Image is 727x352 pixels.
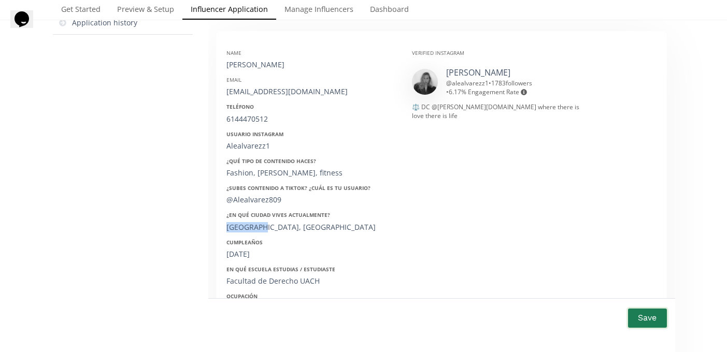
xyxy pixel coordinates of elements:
[491,79,532,87] span: 1783 followers
[10,10,44,41] iframe: chat widget
[226,86,396,97] div: [EMAIL_ADDRESS][DOMAIN_NAME]
[226,141,396,151] div: Alealvarezz1
[226,76,396,83] div: Email
[226,239,263,246] strong: Cumpleaños
[412,102,582,120] div: ⚖️ DC @[PERSON_NAME][DOMAIN_NAME] where there is love there is life
[226,114,396,124] div: 6144470512
[226,168,396,178] div: Fashion, [PERSON_NAME], fitness
[412,69,438,95] img: 332314520_614314863850976_8619282843276517465_n.jpg
[226,222,396,232] div: [GEOGRAPHIC_DATA], [GEOGRAPHIC_DATA]
[412,49,582,56] div: Verified Instagram
[72,18,137,28] div: Application history
[226,211,330,218] strong: ¿En qué ciudad vives actualmente?
[446,79,582,96] div: @ alealvarezz1 • •
[226,266,335,273] strong: En qué escuela estudias / estudiaste
[449,87,527,96] span: 6.17 % Engagement Rate
[626,307,668,329] button: Save
[226,49,396,56] div: Name
[226,60,396,70] div: [PERSON_NAME]
[226,103,254,110] strong: Teléfono
[226,292,258,300] strong: Ocupación
[226,130,283,138] strong: Usuario Instagram
[226,157,316,165] strong: ¿Qué tipo de contenido haces?
[226,184,370,192] strong: ¿Subes contenido a Tiktok? ¿Cuál es tu usuario?
[226,249,396,259] div: [DATE]
[226,195,396,205] div: @Alealvarez809
[226,276,396,286] div: Facultad de Derecho UACH
[446,67,510,78] a: [PERSON_NAME]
